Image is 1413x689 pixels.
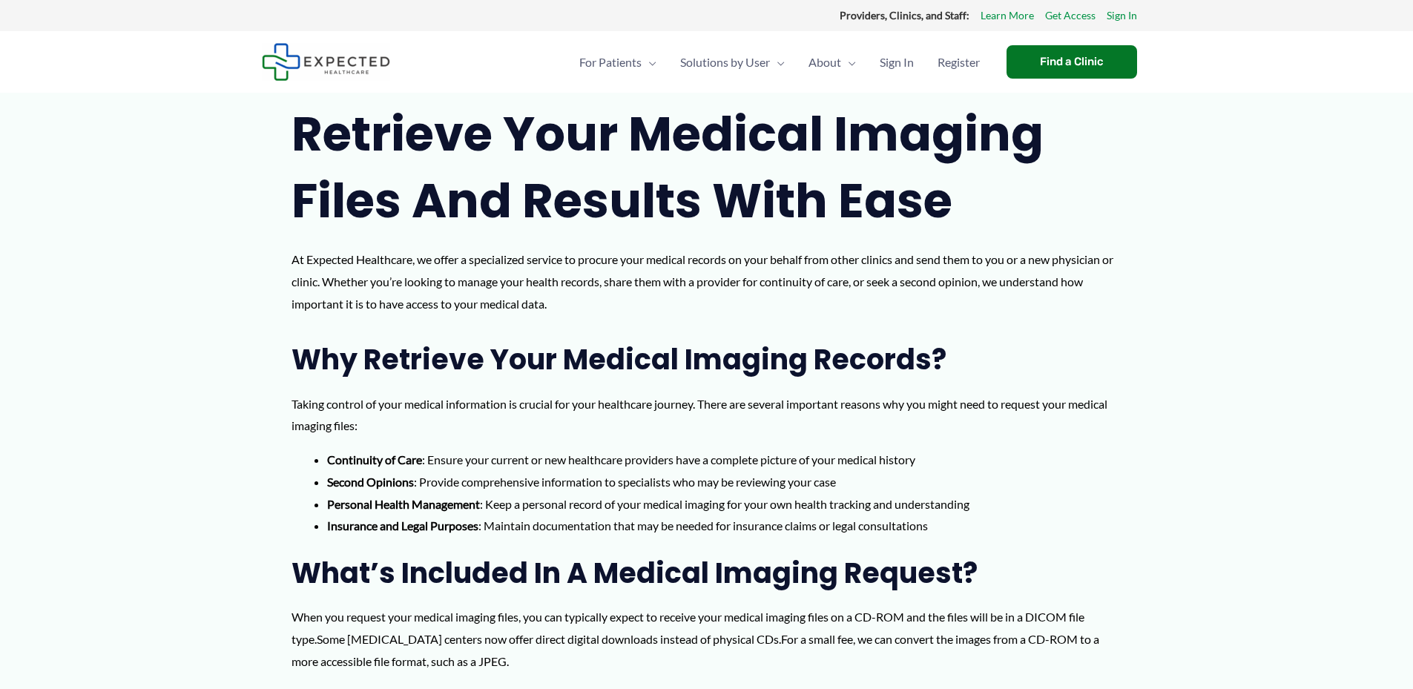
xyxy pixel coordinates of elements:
span: Menu Toggle [841,36,856,88]
span: For Patients [579,36,642,88]
h2: Why Retrieve Your Medical Imaging Records? [292,341,1122,378]
span: Solutions by User [680,36,770,88]
strong: Providers, Clinics, and Staff: [840,9,969,22]
span: Sign In [880,36,914,88]
strong: Personal Health Management [327,497,480,511]
strong: Second Opinions [327,475,414,489]
h2: What’s Included in a Medical Imaging Request? [292,555,1122,591]
a: Solutions by UserMenu Toggle [668,36,797,88]
li: : Ensure your current or new healthcare providers have a complete picture of your medical history [327,449,1122,471]
a: Register [926,36,992,88]
a: For PatientsMenu Toggle [567,36,668,88]
a: Get Access [1045,6,1096,25]
nav: Primary Site Navigation [567,36,992,88]
span: For a small fee, we can convert the images from a CD-ROM to a more accessible file format, such a... [292,632,1099,668]
img: Expected Healthcare Logo - side, dark font, small [262,43,390,81]
a: Sign In [1107,6,1137,25]
a: Sign In [868,36,926,88]
span: Register [938,36,980,88]
span: About [808,36,841,88]
p: Taking control of your medical information is crucial for your healthcare journey. There are seve... [292,393,1122,437]
h1: Retrieve Your Medical Imaging Files and Results with Ease [292,101,1122,234]
strong: Insurance and Legal Purposes [327,518,478,533]
a: AboutMenu Toggle [797,36,868,88]
li: : Provide comprehensive information to specialists who may be reviewing your case [327,471,1122,493]
span: Menu Toggle [770,36,785,88]
li: : Maintain documentation that may be needed for insurance claims or legal consultations [327,515,1122,537]
a: Learn More [981,6,1034,25]
span: Some [MEDICAL_DATA] centers now offer direct digital downloads instead of physical CDs. [317,632,781,646]
p: At Expected Healthcare, we offer a specialized service to procure your medical records on your be... [292,248,1122,314]
p: When you request your medical imaging files, you can typically expect to receive your medical ima... [292,606,1122,672]
a: Find a Clinic [1007,45,1137,79]
span: Menu Toggle [642,36,656,88]
strong: Continuity of Care [327,452,422,467]
li: : Keep a personal record of your medical imaging for your own health tracking and understanding [327,493,1122,515]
